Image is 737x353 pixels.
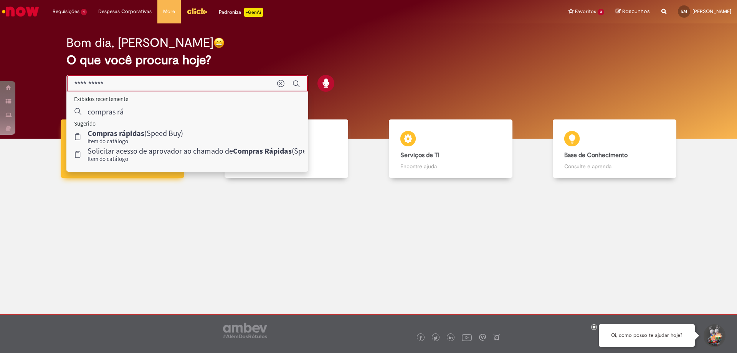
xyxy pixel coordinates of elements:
[244,8,263,17] p: +GenAi
[400,162,501,170] p: Encontre ajuda
[368,119,533,178] a: Serviços de TI Encontre ajuda
[564,151,628,159] b: Base de Conhecimento
[692,8,731,15] span: [PERSON_NAME]
[223,323,267,338] img: logo_footer_ambev_rotulo_gray.png
[702,324,725,347] button: Iniciar Conversa de Suporte
[1,4,40,19] img: ServiceNow
[616,8,650,15] a: Rascunhos
[187,5,207,17] img: click_logo_yellow_360x200.png
[219,8,263,17] div: Padroniza
[213,37,225,48] img: happy-face.png
[564,162,665,170] p: Consulte e aprenda
[434,336,438,340] img: logo_footer_twitter.png
[66,53,671,67] h2: O que você procura hoje?
[681,9,687,14] span: EM
[533,119,697,178] a: Base de Conhecimento Consulte e aprenda
[622,8,650,15] span: Rascunhos
[462,332,472,342] img: logo_footer_youtube.png
[599,324,695,347] div: Oi, como posso te ajudar hoje?
[81,9,87,15] span: 1
[575,8,596,15] span: Favoritos
[479,334,486,341] img: logo_footer_workplace.png
[163,8,175,15] span: More
[400,151,440,159] b: Serviços de TI
[419,336,423,340] img: logo_footer_facebook.png
[598,9,604,15] span: 3
[449,336,453,340] img: logo_footer_linkedin.png
[493,334,500,341] img: logo_footer_naosei.png
[66,36,213,50] h2: Bom dia, [PERSON_NAME]
[98,8,152,15] span: Despesas Corporativas
[40,119,205,178] a: Tirar dúvidas Tirar dúvidas com Lupi Assist e Gen Ai
[53,8,79,15] span: Requisições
